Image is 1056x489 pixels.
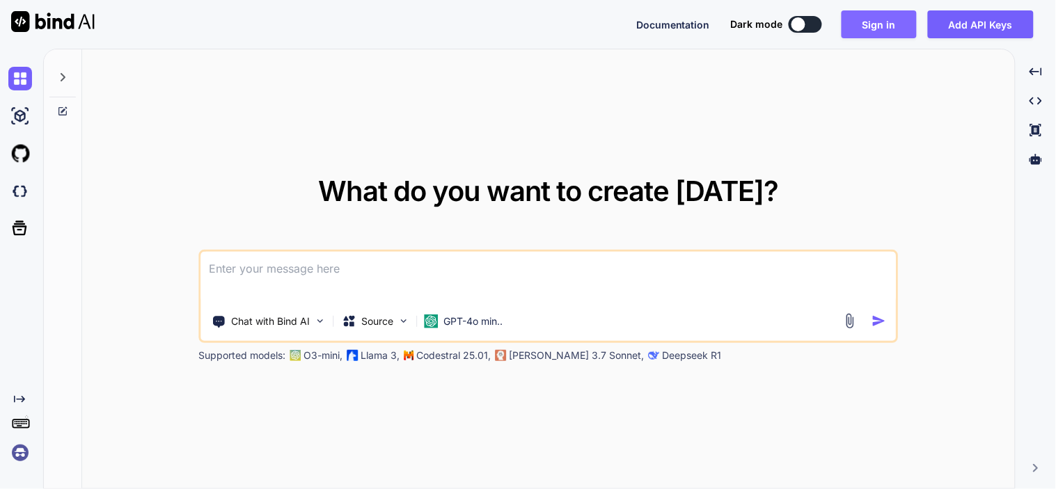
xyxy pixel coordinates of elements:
p: GPT-4o min.. [444,314,503,328]
p: Codestral 25.01, [417,348,491,362]
p: Supported models: [199,348,286,362]
img: icon [872,314,887,328]
img: Llama2 [347,350,358,361]
img: claude [649,350,660,361]
p: Deepseek R1 [663,348,722,362]
img: attachment [842,313,858,329]
img: chat [8,67,32,90]
img: Mistral-AI [404,351,414,360]
span: Dark mode [731,17,783,31]
button: Sign in [842,10,917,38]
img: Bind AI [11,11,95,32]
p: Source [362,314,394,328]
img: GPT-4 [290,350,301,361]
span: What do you want to create [DATE]? [319,174,779,208]
p: Llama 3, [361,348,400,362]
img: Pick Models [398,315,410,327]
p: Chat with Bind AI [232,314,310,328]
p: [PERSON_NAME] 3.7 Sonnet, [510,348,645,362]
p: O3-mini, [304,348,343,362]
img: darkCloudIdeIcon [8,179,32,203]
span: Documentation [636,19,710,31]
img: Pick Tools [315,315,326,327]
button: Add API Keys [928,10,1034,38]
button: Documentation [636,17,710,32]
img: GPT-4o mini [425,314,439,328]
img: signin [8,441,32,465]
img: ai-studio [8,104,32,128]
img: githubLight [8,142,32,166]
img: claude [496,350,507,361]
